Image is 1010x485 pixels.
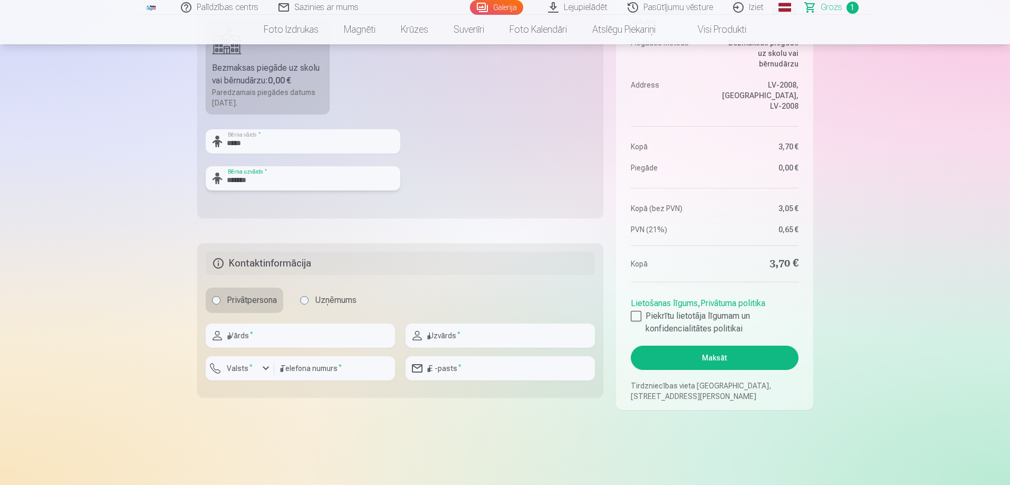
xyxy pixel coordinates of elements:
dd: 0,65 € [720,224,799,235]
a: Privātuma politika [700,298,765,308]
input: Uzņēmums [300,296,309,305]
div: , [631,293,798,335]
b: 0,00 € [268,75,291,85]
dt: Piegāde [631,163,709,173]
a: Atslēgu piekariņi [580,15,668,44]
a: Suvenīri [441,15,497,44]
span: Grozs [821,1,842,14]
dt: Piegādes metode [631,37,709,69]
a: Foto izdrukas [251,15,331,44]
dd: LV-2008, [GEOGRAPHIC_DATA], LV-2008 [720,80,799,111]
button: Maksāt [631,346,798,370]
a: Foto kalendāri [497,15,580,44]
dt: PVN (21%) [631,224,709,235]
dt: Kopā [631,256,709,271]
label: Piekrītu lietotāja līgumam un konfidencialitātes politikai [631,310,798,335]
a: Krūzes [388,15,441,44]
dt: Kopā (bez PVN) [631,203,709,214]
input: Privātpersona [212,296,220,305]
div: Bezmaksas piegāde uz skolu vai bērnudārzu : [212,62,324,87]
dd: 3,70 € [720,141,799,152]
h5: Kontaktinformācija [206,252,595,275]
label: Privātpersona [206,288,283,313]
label: Uzņēmums [294,288,363,313]
a: Visi produkti [668,15,759,44]
dd: 0,00 € [720,163,799,173]
label: Valsts [223,363,257,374]
button: Valsts* [206,356,274,381]
img: /fa3 [146,4,157,11]
a: Lietošanas līgums [631,298,698,308]
dd: Bezmaksas piegāde uz skolu vai bērnudārzu [720,37,799,69]
dt: Kopā [631,141,709,152]
dt: Address [631,80,709,111]
dd: 3,70 € [720,256,799,271]
dd: 3,05 € [720,203,799,214]
span: 1 [847,2,859,14]
a: Magnēti [331,15,388,44]
div: Paredzamais piegādes datums [DATE]. [212,87,324,108]
p: Tirdzniecības vieta [GEOGRAPHIC_DATA], [STREET_ADDRESS][PERSON_NAME] [631,381,798,402]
